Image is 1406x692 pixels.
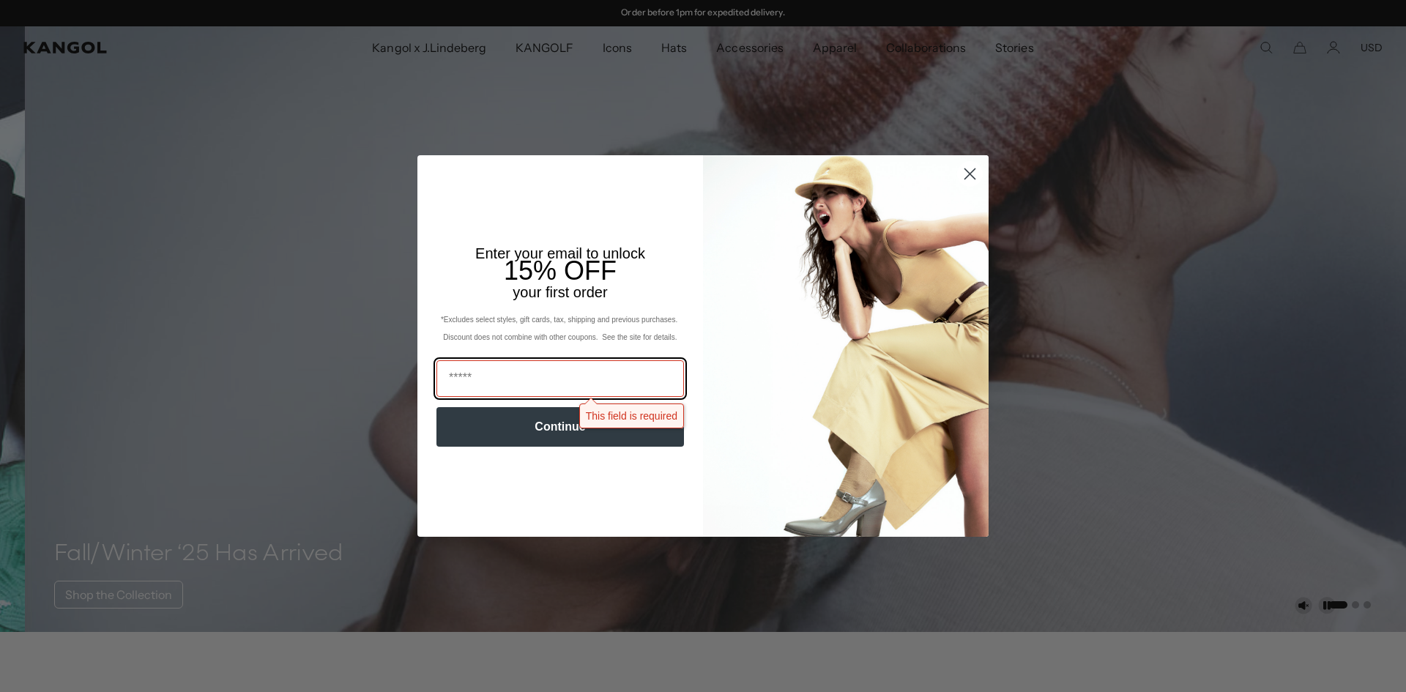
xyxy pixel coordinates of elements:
[475,245,645,261] span: Enter your email to unlock
[957,161,983,187] button: Close dialog
[441,316,680,341] span: *Excludes select styles, gift cards, tax, shipping and previous purchases. Discount does not comb...
[436,360,684,397] input: Email
[504,256,617,286] span: 15% OFF
[513,284,607,300] span: your first order
[703,155,989,536] img: 93be19ad-e773-4382-80b9-c9d740c9197f.jpeg
[436,407,684,447] button: Continue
